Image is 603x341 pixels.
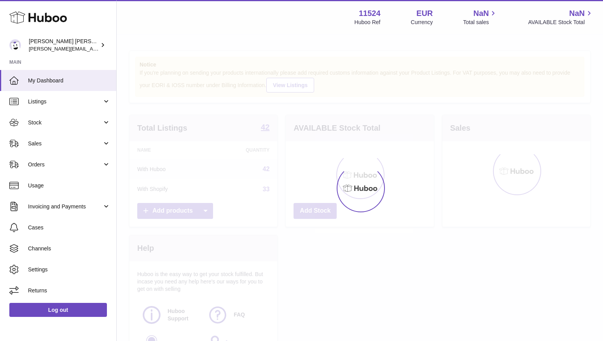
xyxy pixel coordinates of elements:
[416,8,433,19] strong: EUR
[528,19,594,26] span: AVAILABLE Stock Total
[28,287,110,294] span: Returns
[9,39,21,51] img: marie@teitv.com
[28,203,102,210] span: Invoicing and Payments
[28,224,110,231] span: Cases
[28,161,102,168] span: Orders
[463,19,498,26] span: Total sales
[9,303,107,317] a: Log out
[473,8,489,19] span: NaN
[355,19,381,26] div: Huboo Ref
[28,182,110,189] span: Usage
[411,19,433,26] div: Currency
[463,8,498,26] a: NaN Total sales
[29,38,99,52] div: [PERSON_NAME] [PERSON_NAME]
[29,45,156,52] span: [PERSON_NAME][EMAIL_ADDRESS][DOMAIN_NAME]
[359,8,381,19] strong: 11524
[28,266,110,273] span: Settings
[569,8,585,19] span: NaN
[28,140,102,147] span: Sales
[28,77,110,84] span: My Dashboard
[28,119,102,126] span: Stock
[28,245,110,252] span: Channels
[28,98,102,105] span: Listings
[528,8,594,26] a: NaN AVAILABLE Stock Total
